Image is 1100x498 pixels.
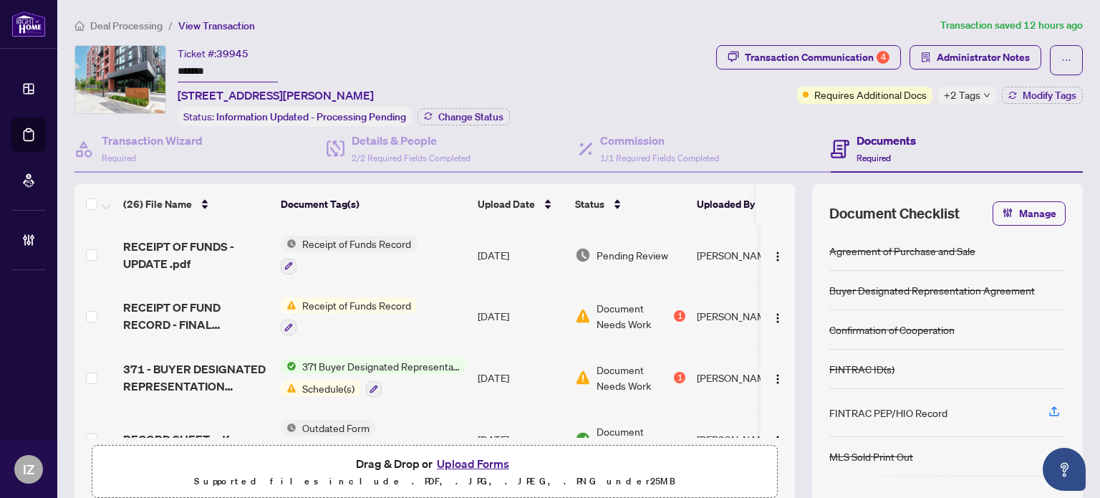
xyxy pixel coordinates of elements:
[921,52,931,62] span: solution
[296,358,466,374] span: 371 Buyer Designated Representation Agreement - Authority for Purchase or Lease
[829,203,960,224] span: Document Checklist
[23,459,34,479] span: IZ
[216,47,249,60] span: 39945
[691,224,799,286] td: [PERSON_NAME]
[123,431,229,448] span: RECORD SHEET.pdf
[575,370,591,386] img: Document Status
[1043,448,1086,491] button: Open asap
[472,347,569,408] td: [DATE]
[296,297,417,313] span: Receipt of Funds Record
[178,19,255,32] span: View Transaction
[178,107,412,126] div: Status:
[75,46,165,113] img: IMG-C12205782_1.jpg
[281,358,466,397] button: Status Icon371 Buyer Designated Representation Agreement - Authority for Purchase or LeaseStatus ...
[829,361,894,377] div: FINTRAC ID(s)
[352,132,471,149] h4: Details & People
[296,236,417,252] span: Receipt of Funds Record
[937,46,1030,69] span: Administrator Notes
[944,87,980,103] span: +2 Tags
[102,132,203,149] h4: Transaction Wizard
[281,236,296,252] img: Status Icon
[281,420,296,436] img: Status Icon
[829,449,913,464] div: MLS Sold Print Out
[772,435,783,446] img: Logo
[90,19,163,32] span: Deal Processing
[829,405,947,421] div: FINTRAC PEP/HIO Record
[766,428,789,451] button: Logo
[102,153,136,163] span: Required
[123,299,269,333] span: RECEIPT OF FUND RECORD - FINAL AUGUST.pdf
[575,431,591,447] img: Document Status
[352,153,471,163] span: 2/2 Required Fields Completed
[772,373,783,385] img: Logo
[674,372,685,383] div: 1
[600,132,719,149] h4: Commission
[117,184,275,224] th: (26) File Name
[983,92,990,99] span: down
[597,362,671,393] span: Document Needs Work
[674,310,685,322] div: 1
[356,454,513,473] span: Drag & Drop or
[716,45,901,70] button: Transaction Communication4
[1023,90,1076,100] span: Modify Tags
[101,473,768,490] p: Supported files include .PDF, .JPG, .JPEG, .PNG under 25 MB
[472,184,569,224] th: Upload Date
[569,184,691,224] th: Status
[829,243,975,259] div: Agreement of Purchase and Sale
[766,366,789,389] button: Logo
[281,236,417,274] button: Status IconReceipt of Funds Record
[597,300,671,332] span: Document Needs Work
[275,184,472,224] th: Document Tag(s)
[433,454,513,473] button: Upload Forms
[857,132,916,149] h4: Documents
[772,251,783,262] img: Logo
[1019,202,1056,225] span: Manage
[281,297,417,336] button: Status IconReceipt of Funds Record
[745,46,889,69] div: Transaction Communication
[123,196,192,212] span: (26) File Name
[829,322,955,337] div: Confirmation of Cooperation
[772,312,783,324] img: Logo
[281,358,296,374] img: Status Icon
[472,224,569,286] td: [DATE]
[11,11,46,37] img: logo
[575,308,591,324] img: Document Status
[691,184,799,224] th: Uploaded By
[123,360,269,395] span: 371 - BUYER DESIGNATED REPRESENTATION AGREEMENT.pdf
[857,153,891,163] span: Required
[600,153,719,163] span: 1/1 Required Fields Completed
[472,408,569,470] td: [DATE]
[281,380,296,396] img: Status Icon
[993,201,1066,226] button: Manage
[1002,87,1083,104] button: Modify Tags
[691,286,799,348] td: [PERSON_NAME]
[766,244,789,267] button: Logo
[691,347,799,408] td: [PERSON_NAME]
[123,238,269,272] span: RECEIPT OF FUNDS - UPDATE .pdf
[296,380,360,396] span: Schedule(s)
[877,51,889,64] div: 4
[74,21,85,31] span: home
[178,87,374,104] span: [STREET_ADDRESS][PERSON_NAME]
[691,408,799,470] td: [PERSON_NAME]
[1061,55,1071,65] span: ellipsis
[575,247,591,263] img: Document Status
[910,45,1041,70] button: Administrator Notes
[216,110,406,123] span: Information Updated - Processing Pending
[597,423,685,455] span: Document Approved
[472,286,569,348] td: [DATE]
[597,247,668,263] span: Pending Review
[168,17,173,34] li: /
[281,297,296,313] img: Status Icon
[478,196,535,212] span: Upload Date
[418,108,510,125] button: Change Status
[178,45,249,62] div: Ticket #:
[438,112,503,122] span: Change Status
[829,282,1035,298] div: Buyer Designated Representation Agreement
[766,305,789,327] button: Logo
[296,420,375,436] span: Outdated Form
[575,196,604,212] span: Status
[814,87,927,102] span: Requires Additional Docs
[940,17,1083,34] article: Transaction saved 12 hours ago
[281,420,375,459] button: Status IconOutdated Form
